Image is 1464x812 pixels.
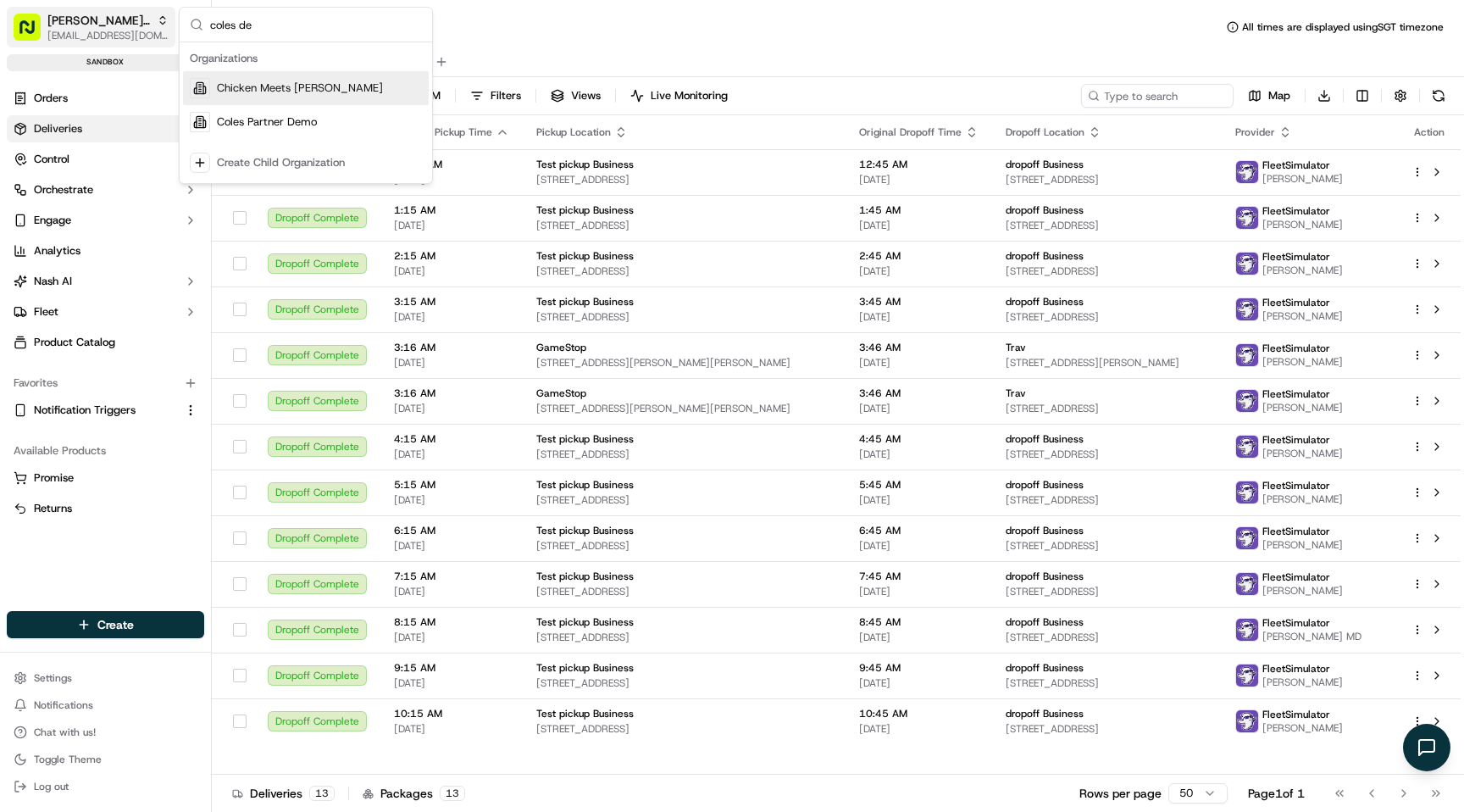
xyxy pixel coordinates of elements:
span: Trav [1006,341,1026,354]
div: Action [1411,125,1447,139]
span: [EMAIL_ADDRESS][DOMAIN_NAME] [47,29,169,42]
input: Type to search [1081,84,1234,108]
span: dropoff Business [1006,570,1084,583]
span: [DATE] [859,448,979,461]
span: [DATE] [394,631,509,644]
span: [PERSON_NAME] MD [1262,630,1361,643]
span: [DATE] [394,219,509,232]
span: [STREET_ADDRESS] [536,264,832,278]
span: [DATE] [859,310,979,324]
span: Engage [34,213,71,228]
span: 9:15 AM [394,661,509,675]
button: Views [543,84,608,108]
button: Returns [7,495,204,522]
button: [PERSON_NAME] Org [47,12,150,29]
span: FleetSimulator [1262,159,1330,172]
button: Notification Triggers [7,397,204,424]
span: [DATE] [859,539,979,553]
span: [STREET_ADDRESS] [1006,722,1209,736]
span: FleetSimulator [1262,342,1330,355]
span: [PERSON_NAME] [1262,401,1343,414]
span: [STREET_ADDRESS] [1006,676,1209,690]
span: 3:46 AM [859,341,979,354]
span: Test pickup Business [536,203,634,217]
img: FleetSimulator.png [1236,161,1258,183]
span: [STREET_ADDRESS] [536,448,832,461]
span: [PERSON_NAME] [1262,721,1343,735]
a: Returns [14,501,197,516]
span: dropoff Business [1006,707,1084,720]
img: Nash [17,17,51,51]
span: [DATE] [394,585,509,598]
img: FleetSimulator.png [1236,665,1258,687]
img: FleetSimulator.png [1236,710,1258,732]
a: 💻API Documentation [136,239,279,270]
span: dropoff Business [1006,661,1084,675]
span: [STREET_ADDRESS] [536,722,832,736]
span: FleetSimulator [1262,616,1330,630]
span: [PERSON_NAME] [1262,584,1343,598]
span: dropoff Business [1006,158,1084,171]
div: 💻 [143,247,157,261]
div: 13 [309,786,335,801]
span: [DATE] [859,493,979,507]
span: 3:16 AM [394,341,509,354]
span: [DATE] [859,676,979,690]
span: [DATE] [394,264,509,278]
span: [STREET_ADDRESS] [1006,585,1209,598]
span: 2:15 AM [394,249,509,263]
span: 9:45 AM [859,661,979,675]
span: Nash AI [34,274,72,289]
span: Filters [491,88,521,103]
span: Test pickup Business [536,249,634,263]
a: Analytics [7,237,204,264]
span: Deliveries [34,121,82,136]
span: FleetSimulator [1262,250,1330,264]
span: FleetSimulator [1262,708,1330,721]
button: Toggle Theme [7,748,204,771]
img: FleetSimulator.png [1236,527,1258,549]
button: Live Monitoring [623,84,735,108]
span: dropoff Business [1006,249,1084,263]
span: [STREET_ADDRESS] [536,585,832,598]
div: Suggestions [180,42,432,183]
div: Packages [363,785,465,802]
span: Knowledge Base [34,246,130,263]
span: [PERSON_NAME] [1262,172,1343,186]
div: Create Child Organization [217,155,345,170]
span: Settings [34,671,72,685]
span: FleetSimulator [1262,387,1330,401]
span: 8:15 AM [394,615,509,629]
div: Page 1 of 1 [1248,785,1305,802]
div: Available Products [7,437,204,464]
button: Promise [7,464,204,492]
button: Settings [7,666,204,690]
span: Analytics [34,243,80,259]
button: Engage [7,207,204,234]
span: Notifications [34,698,93,712]
span: Test pickup Business [536,570,634,583]
span: Map [1268,88,1290,103]
span: [STREET_ADDRESS] [536,631,832,644]
div: Organizations [183,46,429,71]
span: Live Monitoring [651,88,728,103]
img: FleetSimulator.png [1236,390,1258,412]
span: [DATE] [859,356,979,370]
button: Orchestrate [7,176,204,203]
button: Log out [7,775,204,798]
button: Control [7,146,204,173]
span: Chat with us! [34,726,96,739]
span: [STREET_ADDRESS] [1006,310,1209,324]
span: Test pickup Business [536,615,634,629]
span: 8:45 AM [859,615,979,629]
span: [DATE] [394,356,509,370]
div: We're available if you need us! [58,179,214,192]
span: Pylon [169,287,205,300]
span: 7:45 AM [859,570,979,583]
span: 12:45 AM [859,158,979,171]
span: 6:15 AM [394,524,509,537]
span: Views [571,88,601,103]
span: [STREET_ADDRESS] [1006,219,1209,232]
span: [DATE] [394,676,509,690]
span: 1:15 AM [394,203,509,217]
